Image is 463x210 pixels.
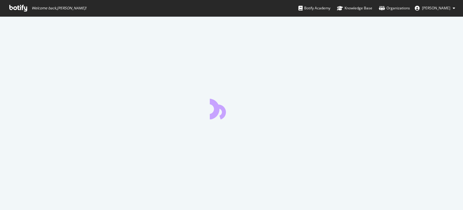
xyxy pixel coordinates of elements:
[337,5,372,11] div: Knowledge Base
[32,6,86,11] span: Welcome back, [PERSON_NAME] !
[298,5,330,11] div: Botify Academy
[210,98,253,119] div: animation
[410,3,460,13] button: [PERSON_NAME]
[379,5,410,11] div: Organizations
[422,5,450,11] span: Rebecca Green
